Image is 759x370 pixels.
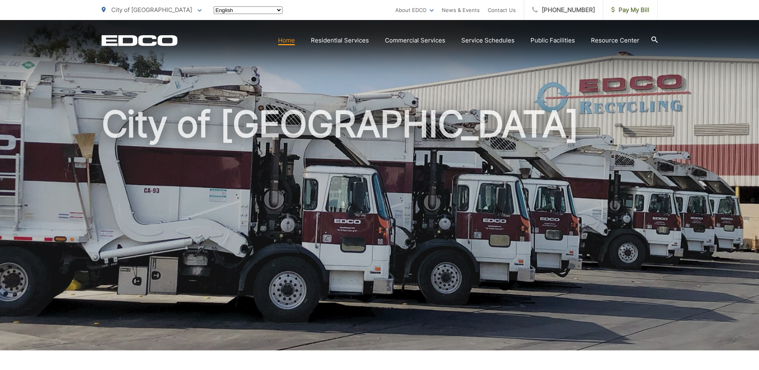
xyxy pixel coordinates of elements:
[385,36,445,45] a: Commercial Services
[461,36,515,45] a: Service Schedules
[102,104,658,358] h1: City of [GEOGRAPHIC_DATA]
[488,5,516,15] a: Contact Us
[111,6,192,14] span: City of [GEOGRAPHIC_DATA]
[311,36,369,45] a: Residential Services
[214,6,282,14] select: Select a language
[611,5,649,15] span: Pay My Bill
[591,36,639,45] a: Resource Center
[531,36,575,45] a: Public Facilities
[395,5,434,15] a: About EDCO
[102,35,178,46] a: EDCD logo. Return to the homepage.
[278,36,295,45] a: Home
[442,5,480,15] a: News & Events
